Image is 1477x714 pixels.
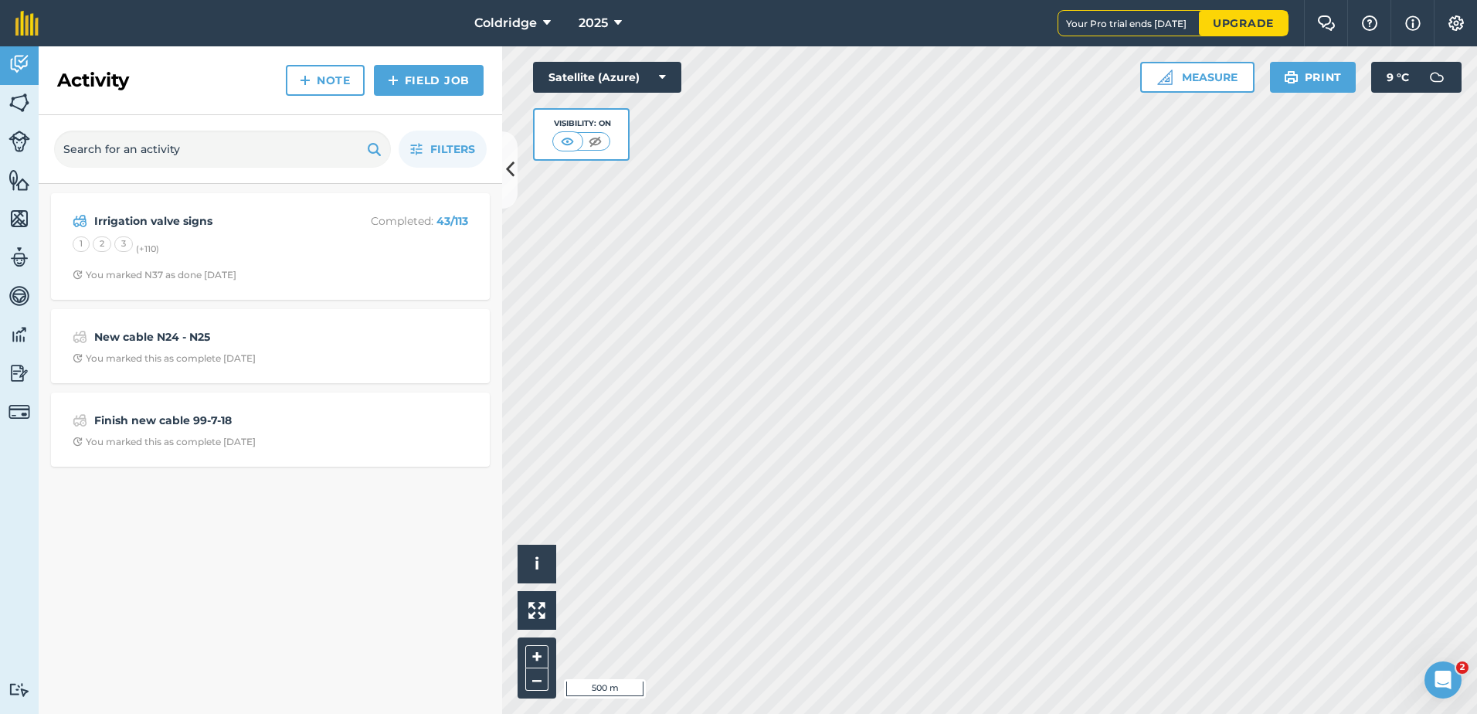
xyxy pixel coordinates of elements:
button: i [518,545,556,583]
img: svg+xml;base64,PHN2ZyB4bWxucz0iaHR0cDovL3d3dy53My5vcmcvMjAwMC9zdmciIHdpZHRoPSI1MCIgaGVpZ2h0PSI0MC... [586,134,605,149]
a: Irrigation valve signsCompleted: 43/113123(+110)Clock with arrow pointing clockwiseYou marked N37... [60,202,480,291]
div: You marked N37 as done [DATE] [73,269,236,281]
span: Coldridge [474,14,537,32]
span: Your Pro trial ends [DATE] [1066,18,1199,29]
div: You marked this as complete [DATE] [73,352,256,365]
span: i [535,554,539,573]
img: svg+xml;base64,PD94bWwgdmVyc2lvbj0iMS4wIiBlbmNvZGluZz0idXRmLTgiPz4KPCEtLSBHZW5lcmF0b3I6IEFkb2JlIE... [1421,62,1452,93]
div: 2 [93,236,111,252]
p: Completed : [345,212,468,229]
img: svg+xml;base64,PD94bWwgdmVyc2lvbj0iMS4wIiBlbmNvZGluZz0idXRmLTgiPz4KPCEtLSBHZW5lcmF0b3I6IEFkb2JlIE... [73,328,87,346]
iframe: Intercom live chat [1424,661,1462,699]
img: svg+xml;base64,PHN2ZyB4bWxucz0iaHR0cDovL3d3dy53My5vcmcvMjAwMC9zdmciIHdpZHRoPSIxNCIgaGVpZ2h0PSIyNC... [300,71,311,90]
button: Measure [1140,62,1255,93]
div: 3 [114,236,133,252]
a: Field Job [374,65,484,96]
img: svg+xml;base64,PD94bWwgdmVyc2lvbj0iMS4wIiBlbmNvZGluZz0idXRmLTgiPz4KPCEtLSBHZW5lcmF0b3I6IEFkb2JlIE... [8,362,30,385]
img: svg+xml;base64,PHN2ZyB4bWxucz0iaHR0cDovL3d3dy53My5vcmcvMjAwMC9zdmciIHdpZHRoPSIxNCIgaGVpZ2h0PSIyNC... [388,71,399,90]
input: Search for an activity [54,131,391,168]
a: Finish new cable 99-7-18Clock with arrow pointing clockwiseYou marked this as complete [DATE] [60,402,480,457]
button: Satellite (Azure) [533,62,681,93]
button: – [525,668,548,691]
img: svg+xml;base64,PD94bWwgdmVyc2lvbj0iMS4wIiBlbmNvZGluZz0idXRmLTgiPz4KPCEtLSBHZW5lcmF0b3I6IEFkb2JlIE... [8,323,30,346]
span: 2 [1456,661,1469,674]
span: Filters [430,141,475,158]
img: A question mark icon [1360,15,1379,31]
strong: Irrigation valve signs [94,212,339,229]
img: svg+xml;base64,PD94bWwgdmVyc2lvbj0iMS4wIiBlbmNvZGluZz0idXRmLTgiPz4KPCEtLSBHZW5lcmF0b3I6IEFkb2JlIE... [8,682,30,697]
button: Filters [399,131,487,168]
button: + [525,645,548,668]
img: svg+xml;base64,PHN2ZyB4bWxucz0iaHR0cDovL3d3dy53My5vcmcvMjAwMC9zdmciIHdpZHRoPSIxNyIgaGVpZ2h0PSIxNy... [1405,14,1421,32]
div: You marked this as complete [DATE] [73,436,256,448]
img: svg+xml;base64,PD94bWwgdmVyc2lvbj0iMS4wIiBlbmNvZGluZz0idXRmLTgiPz4KPCEtLSBHZW5lcmF0b3I6IEFkb2JlIE... [8,246,30,269]
img: svg+xml;base64,PD94bWwgdmVyc2lvbj0iMS4wIiBlbmNvZGluZz0idXRmLTgiPz4KPCEtLSBHZW5lcmF0b3I6IEFkb2JlIE... [8,401,30,423]
div: 1 [73,236,90,252]
strong: Finish new cable 99-7-18 [94,412,339,429]
img: svg+xml;base64,PHN2ZyB4bWxucz0iaHR0cDovL3d3dy53My5vcmcvMjAwMC9zdmciIHdpZHRoPSIxOSIgaGVpZ2h0PSIyNC... [1284,68,1299,87]
img: Ruler icon [1157,70,1173,85]
span: 9 ° C [1387,62,1409,93]
strong: 43 / 113 [436,214,468,228]
img: Two speech bubbles overlapping with the left bubble in the forefront [1317,15,1336,31]
button: 9 °C [1371,62,1462,93]
img: A cog icon [1447,15,1465,31]
img: Clock with arrow pointing clockwise [73,437,83,447]
strong: New cable N24 - N25 [94,328,339,345]
img: fieldmargin Logo [15,11,39,36]
img: svg+xml;base64,PHN2ZyB4bWxucz0iaHR0cDovL3d3dy53My5vcmcvMjAwMC9zdmciIHdpZHRoPSI1MCIgaGVpZ2h0PSI0MC... [558,134,577,149]
small: (+ 110 ) [136,243,159,254]
a: Upgrade [1199,11,1288,36]
img: svg+xml;base64,PHN2ZyB4bWxucz0iaHR0cDovL3d3dy53My5vcmcvMjAwMC9zdmciIHdpZHRoPSI1NiIgaGVpZ2h0PSI2MC... [8,168,30,192]
img: svg+xml;base64,PHN2ZyB4bWxucz0iaHR0cDovL3d3dy53My5vcmcvMjAwMC9zdmciIHdpZHRoPSIxOSIgaGVpZ2h0PSIyNC... [367,140,382,158]
a: Note [286,65,365,96]
img: Clock with arrow pointing clockwise [73,270,83,280]
img: Clock with arrow pointing clockwise [73,353,83,363]
img: svg+xml;base64,PD94bWwgdmVyc2lvbj0iMS4wIiBlbmNvZGluZz0idXRmLTgiPz4KPCEtLSBHZW5lcmF0b3I6IEFkb2JlIE... [73,212,87,230]
div: Visibility: On [552,117,611,130]
img: svg+xml;base64,PHN2ZyB4bWxucz0iaHR0cDovL3d3dy53My5vcmcvMjAwMC9zdmciIHdpZHRoPSI1NiIgaGVpZ2h0PSI2MC... [8,91,30,114]
img: svg+xml;base64,PHN2ZyB4bWxucz0iaHR0cDovL3d3dy53My5vcmcvMjAwMC9zdmciIHdpZHRoPSI1NiIgaGVpZ2h0PSI2MC... [8,207,30,230]
img: svg+xml;base64,PD94bWwgdmVyc2lvbj0iMS4wIiBlbmNvZGluZz0idXRmLTgiPz4KPCEtLSBHZW5lcmF0b3I6IEFkb2JlIE... [8,284,30,308]
span: 2025 [579,14,608,32]
a: New cable N24 - N25Clock with arrow pointing clockwiseYou marked this as complete [DATE] [60,318,480,374]
img: Four arrows, one pointing top left, one top right, one bottom right and the last bottom left [528,602,545,619]
button: Print [1270,62,1356,93]
img: svg+xml;base64,PD94bWwgdmVyc2lvbj0iMS4wIiBlbmNvZGluZz0idXRmLTgiPz4KPCEtLSBHZW5lcmF0b3I6IEFkb2JlIE... [8,53,30,76]
h2: Activity [57,68,129,93]
img: svg+xml;base64,PD94bWwgdmVyc2lvbj0iMS4wIiBlbmNvZGluZz0idXRmLTgiPz4KPCEtLSBHZW5lcmF0b3I6IEFkb2JlIE... [73,411,87,430]
img: svg+xml;base64,PD94bWwgdmVyc2lvbj0iMS4wIiBlbmNvZGluZz0idXRmLTgiPz4KPCEtLSBHZW5lcmF0b3I6IEFkb2JlIE... [8,131,30,152]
